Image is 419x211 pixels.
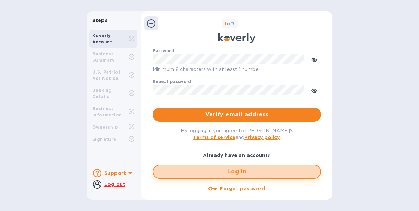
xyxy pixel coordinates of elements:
[92,124,118,130] b: Ownership
[104,182,125,187] u: Log out
[92,18,107,23] b: Steps
[181,128,293,140] span: By logging in you agree to [PERSON_NAME]'s and .
[92,69,121,81] b: U.S. Patriot Act Notice
[307,52,321,66] button: toggle password visibility
[104,170,126,176] b: Support
[92,51,115,63] b: Business Summary
[244,135,280,140] a: Privacy policy
[159,168,315,176] span: Log in
[203,152,271,158] b: Already have an account?
[307,83,321,97] button: toggle password visibility
[153,108,321,122] button: Verify email address
[92,137,117,142] b: Signature
[153,49,174,53] label: Password
[220,186,265,191] u: Forgot password
[92,88,112,99] b: Banking Details
[225,21,226,26] span: 1
[225,21,235,26] b: of 7
[158,110,315,119] span: Verify email address
[153,165,321,179] button: Log in
[92,106,122,117] b: Business Information
[153,80,191,84] label: Repeat password
[92,33,112,45] b: Koverly Account
[193,135,235,140] a: Terms of service
[153,66,321,74] p: Minimum 8 characters with at least 1 number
